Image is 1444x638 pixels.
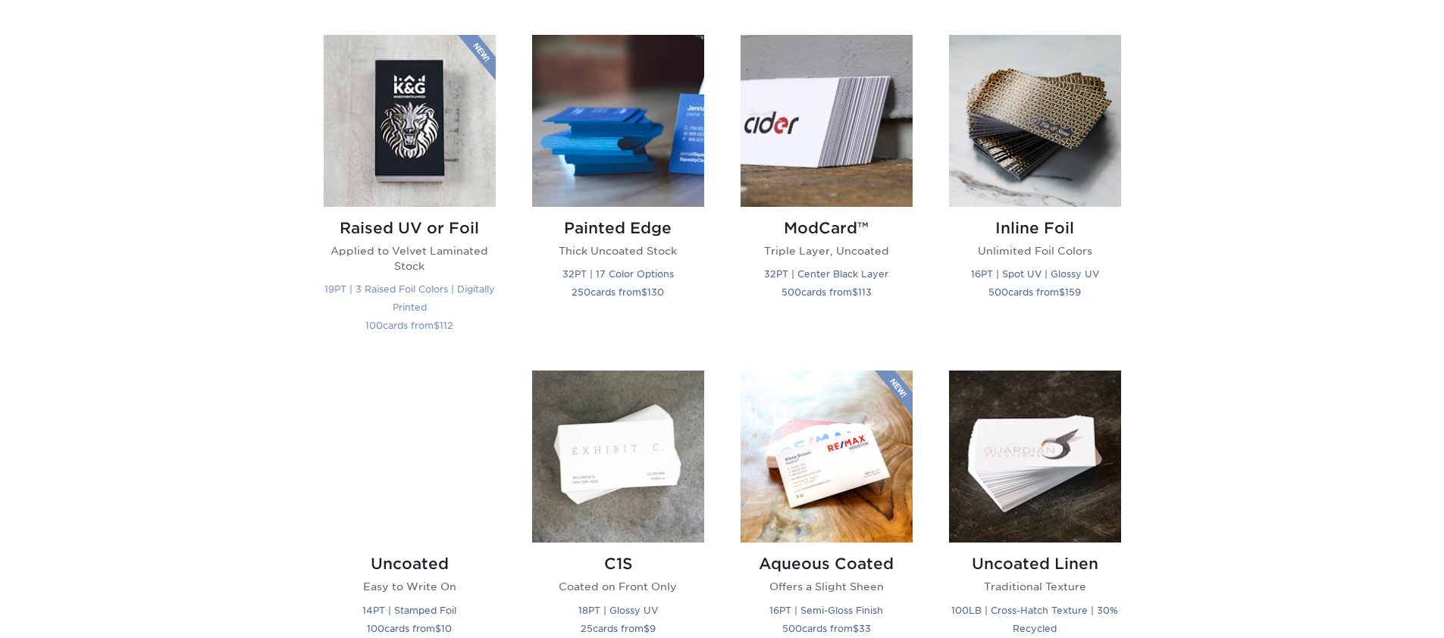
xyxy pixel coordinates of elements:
[988,286,1008,298] span: 500
[365,320,453,331] small: cards from
[782,286,801,298] span: 500
[951,605,1118,634] small: 100LB | Cross-Hatch Texture | 30% Recycled
[644,623,650,634] span: $
[741,35,913,207] img: ModCard™ Business Cards
[324,35,496,353] a: Raised UV or Foil Business Cards Raised UV or Foil Applied to Velvet Laminated Stock 19PT | 3 Rai...
[532,371,704,543] img: C1S Business Cards
[1059,286,1065,298] span: $
[324,243,496,274] p: Applied to Velvet Laminated Stock
[641,286,647,298] span: $
[859,623,871,634] span: 33
[858,286,872,298] span: 113
[562,268,674,280] small: 32PT | 17 Color Options
[532,35,704,207] img: Painted Edge Business Cards
[949,35,1121,353] a: Inline Foil Business Cards Inline Foil Unlimited Foil Colors 16PT | Spot UV | Glossy UV 500cards ...
[782,623,871,634] small: cards from
[324,219,496,237] h2: Raised UV or Foil
[741,243,913,258] p: Triple Layer, Uncoated
[971,268,1099,280] small: 16PT | Spot UV | Glossy UV
[362,605,456,616] small: 14PT | Stamped Foil
[324,371,496,543] img: Uncoated Business Cards
[647,286,664,298] span: 130
[440,320,453,331] span: 112
[949,35,1121,207] img: Inline Foil Business Cards
[324,283,495,313] small: 19PT | 3 Raised Foil Colors | Digitally Printed
[434,320,440,331] span: $
[324,35,496,207] img: Raised UV or Foil Business Cards
[949,243,1121,258] p: Unlimited Foil Colors
[764,268,888,280] small: 32PT | Center Black Layer
[581,623,593,634] span: 25
[949,219,1121,237] h2: Inline Foil
[367,623,452,634] small: cards from
[782,286,872,298] small: cards from
[581,623,656,634] small: cards from
[532,555,704,573] h2: C1S
[572,286,664,298] small: cards from
[741,35,913,353] a: ModCard™ Business Cards ModCard™ Triple Layer, Uncoated 32PT | Center Black Layer 500cards from$113
[782,623,802,634] span: 500
[441,623,452,634] span: 10
[988,286,1081,298] small: cards from
[365,320,383,331] span: 100
[852,286,858,298] span: $
[367,623,384,634] span: 100
[650,623,656,634] span: 9
[532,579,704,594] p: Coated on Front Only
[324,579,496,594] p: Easy to Write On
[875,371,913,416] img: New Product
[572,286,590,298] span: 250
[949,579,1121,594] p: Traditional Texture
[741,555,913,573] h2: Aqueous Coated
[324,555,496,573] h2: Uncoated
[741,579,913,594] p: Offers a Slight Sheen
[435,623,441,634] span: $
[741,219,913,237] h2: ModCard™
[853,623,859,634] span: $
[769,605,883,616] small: 16PT | Semi-Gloss Finish
[458,35,496,80] img: New Product
[578,605,658,616] small: 18PT | Glossy UV
[949,371,1121,543] img: Uncoated Linen Business Cards
[741,371,913,543] img: Aqueous Coated Business Cards
[532,219,704,237] h2: Painted Edge
[532,35,704,353] a: Painted Edge Business Cards Painted Edge Thick Uncoated Stock 32PT | 17 Color Options 250cards fr...
[1065,286,1081,298] span: 159
[532,243,704,258] p: Thick Uncoated Stock
[949,555,1121,573] h2: Uncoated Linen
